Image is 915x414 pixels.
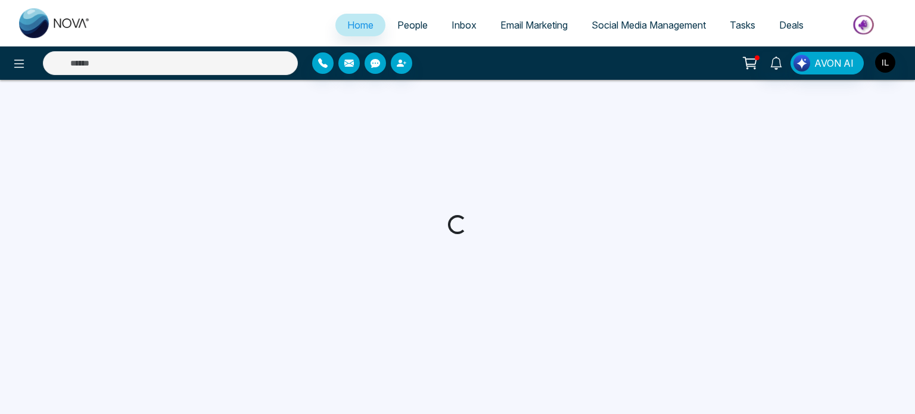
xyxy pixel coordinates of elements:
a: Home [335,14,385,36]
a: Deals [767,14,816,36]
span: Social Media Management [592,19,706,31]
span: People [397,19,428,31]
a: Tasks [718,14,767,36]
span: Home [347,19,374,31]
img: User Avatar [875,52,895,73]
img: Lead Flow [793,55,810,71]
span: Inbox [452,19,477,31]
button: AVON AI [790,52,864,74]
span: AVON AI [814,56,854,70]
span: Deals [779,19,804,31]
a: People [385,14,440,36]
a: Social Media Management [580,14,718,36]
img: Market-place.gif [821,11,908,38]
a: Inbox [440,14,488,36]
a: Email Marketing [488,14,580,36]
span: Tasks [730,19,755,31]
img: Nova CRM Logo [19,8,91,38]
span: Email Marketing [500,19,568,31]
